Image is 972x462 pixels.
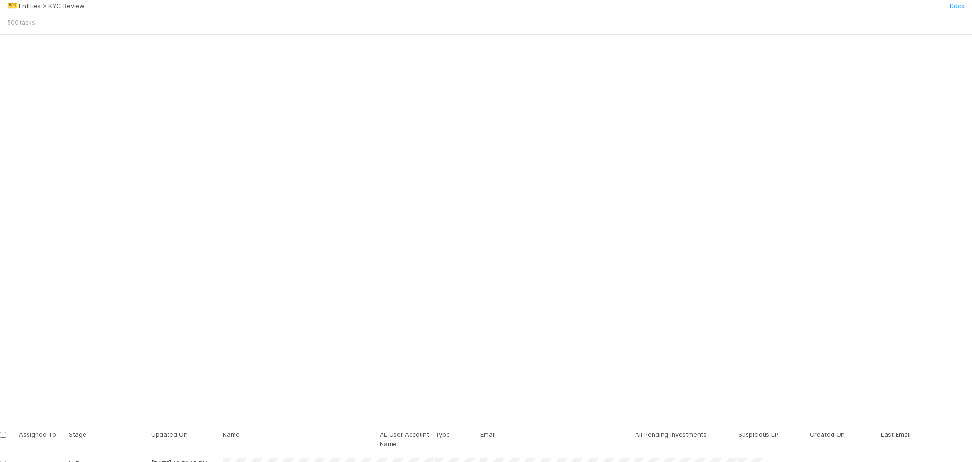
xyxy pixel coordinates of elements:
span: Suspicious LP [738,431,778,438]
span: Updated On [151,431,187,438]
span: Last Email [881,431,911,438]
span: 🎫 [8,1,17,10]
span: Created On [810,431,845,438]
small: 500 tasks [8,19,35,27]
span: AL User Account Name [380,431,429,448]
span: All Pending Investments [635,431,707,438]
span: Email [480,431,495,438]
span: Name [223,431,240,438]
a: Docs [950,2,964,10]
span: Type [435,431,450,438]
span: Entities > KYC Review [19,2,86,10]
span: Assigned To [19,431,56,438]
span: Stage [69,431,86,438]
